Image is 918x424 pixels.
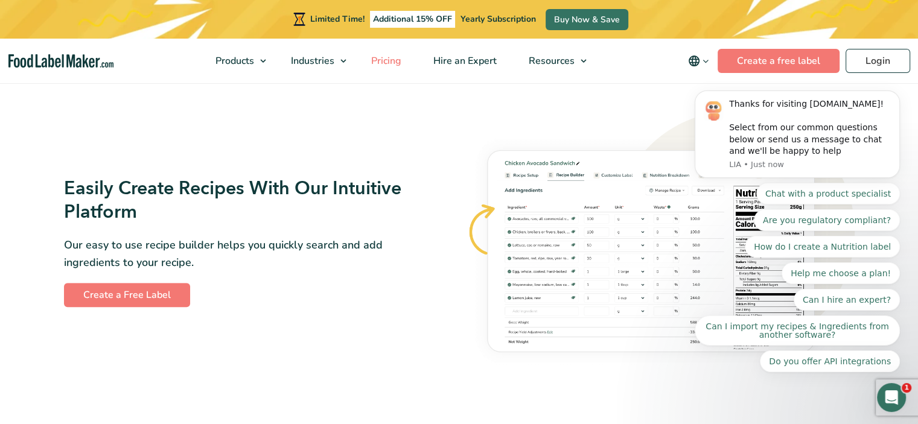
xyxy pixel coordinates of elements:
span: Additional 15% OFF [370,11,455,28]
a: Hire an Expert [418,39,510,83]
iframe: Intercom live chat [877,383,906,412]
span: Products [212,54,255,68]
a: Products [200,39,272,83]
a: Pricing [355,39,415,83]
span: Hire an Expert [430,54,498,68]
span: 1 [902,383,911,393]
span: Limited Time! [310,13,365,25]
a: Industries [275,39,352,83]
span: Industries [287,54,336,68]
h3: Easily Create Recipes With Our Intuitive Platform [64,177,413,224]
span: Pricing [368,54,403,68]
a: Create a Free Label [64,283,190,307]
p: Our easy to use recipe builder helps you quickly search and add ingredients to your recipe. [64,236,413,271]
a: Buy Now & Save [546,9,628,30]
a: Resources [513,39,593,83]
span: Yearly Subscription [461,13,536,25]
span: Resources [525,54,576,68]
